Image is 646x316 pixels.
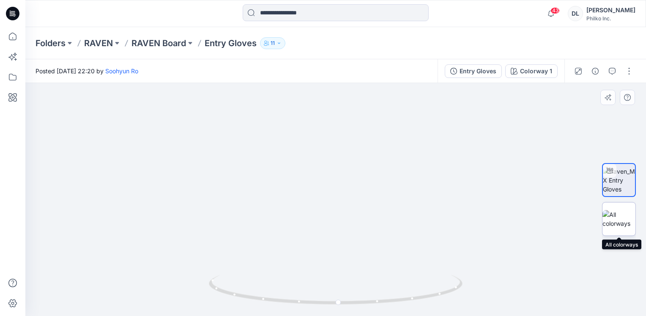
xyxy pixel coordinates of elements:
[460,67,496,76] div: Entry Gloves
[84,37,113,49] a: RAVEN
[445,64,502,78] button: Entry Gloves
[586,5,635,15] div: [PERSON_NAME]
[589,64,602,78] button: Details
[105,67,138,75] a: Soohyun Ro
[271,39,275,48] p: 11
[131,37,186,49] a: RAVEN Board
[568,6,583,21] div: DL
[603,167,635,194] img: Raven_MX Entry Gloves
[586,15,635,22] div: Philko Inc.
[520,67,552,76] div: Colorway 1
[36,37,66,49] a: Folders
[260,37,285,49] button: 11
[505,64,558,78] button: Colorway 1
[36,67,138,75] span: Posted [DATE] 22:20 by
[550,7,560,14] span: 43
[205,37,257,49] p: Entry Gloves
[602,210,635,228] img: All colorways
